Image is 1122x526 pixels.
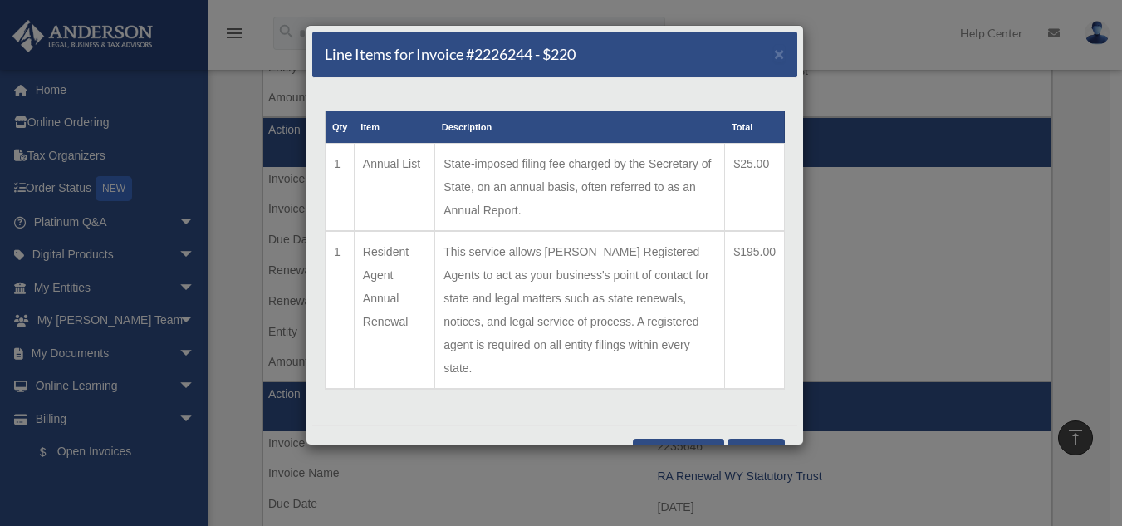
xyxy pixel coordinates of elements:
[326,111,355,144] th: Qty
[633,439,724,458] button: Pay Invoice
[326,231,355,389] td: 1
[435,231,725,389] td: This service allows [PERSON_NAME] Registered Agents to act as your business's point of contact fo...
[325,44,576,65] h5: Line Items for Invoice #2226244 - $220
[774,44,785,63] span: ×
[725,111,785,144] th: Total
[435,111,725,144] th: Description
[774,45,785,62] button: Close
[435,144,725,232] td: State-imposed filing fee charged by the Secretary of State, on an annual basis, often referred to...
[354,111,434,144] th: Item
[354,231,434,389] td: Resident Agent Annual Renewal
[326,144,355,232] td: 1
[725,231,785,389] td: $195.00
[354,144,434,232] td: Annual List
[725,144,785,232] td: $25.00
[728,439,785,458] button: Close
